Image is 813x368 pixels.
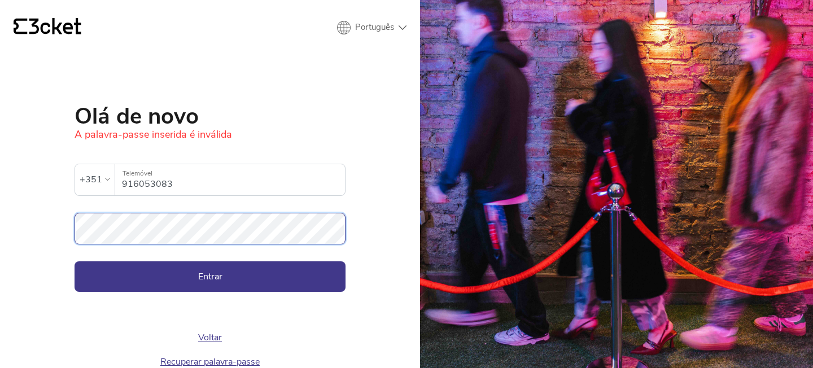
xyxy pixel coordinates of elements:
label: Telemóvel [115,164,345,183]
div: A palavra-passe inserida é inválida [75,128,346,141]
a: Recuperar palavra-passe [160,356,260,368]
div: +351 [80,171,102,188]
a: {' '} [14,18,81,37]
label: Palavra-passe [75,213,346,231]
button: Entrar [75,261,346,292]
input: Telemóvel [122,164,345,195]
h1: Olá de novo [75,105,346,128]
g: {' '} [14,19,27,34]
a: Voltar [198,331,222,344]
